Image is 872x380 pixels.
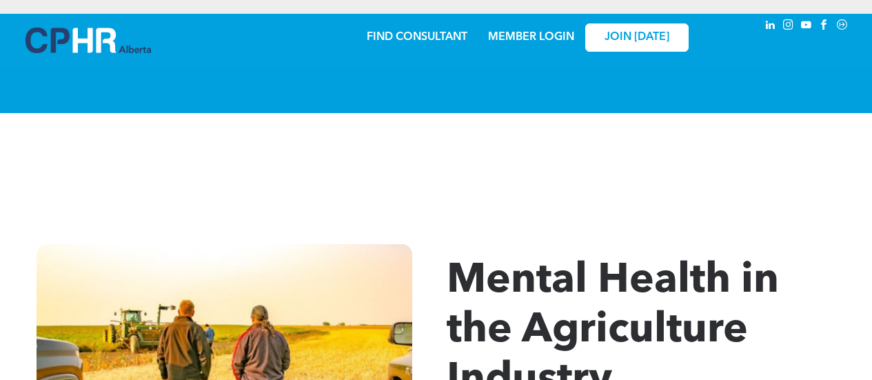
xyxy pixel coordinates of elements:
[799,17,814,36] a: youtube
[605,31,669,44] span: JOIN [DATE]
[26,28,151,53] img: A blue and white logo for cp alberta
[817,17,832,36] a: facebook
[488,32,574,43] a: MEMBER LOGIN
[763,17,778,36] a: linkedin
[367,32,467,43] a: FIND CONSULTANT
[835,17,850,36] a: Social network
[781,17,796,36] a: instagram
[585,23,689,52] a: JOIN [DATE]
